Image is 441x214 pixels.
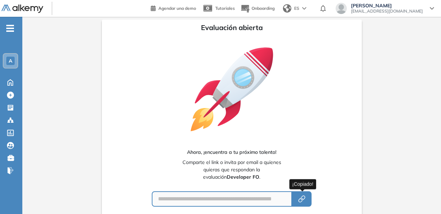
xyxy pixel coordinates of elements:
[294,5,299,12] span: ES
[227,174,259,180] b: Developer FO
[201,22,263,33] span: Evaluación abierta
[240,1,275,16] button: Onboarding
[302,7,306,10] img: arrow
[9,58,12,64] span: A
[283,4,291,13] img: world
[289,179,316,189] div: ¡Copiado!
[252,6,275,11] span: Onboarding
[215,6,235,11] span: Tutoriales
[187,149,276,156] span: Ahora, ¡encuentra a tu próximo talento!
[351,8,423,14] span: [EMAIL_ADDRESS][DOMAIN_NAME]
[1,5,43,13] img: Logo
[181,159,282,181] span: Comparte el link o invita por email a quienes quieras que respondan la evaluación .
[158,6,196,11] span: Agendar una demo
[351,3,423,8] span: [PERSON_NAME]
[151,3,196,12] a: Agendar una demo
[6,28,14,29] i: -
